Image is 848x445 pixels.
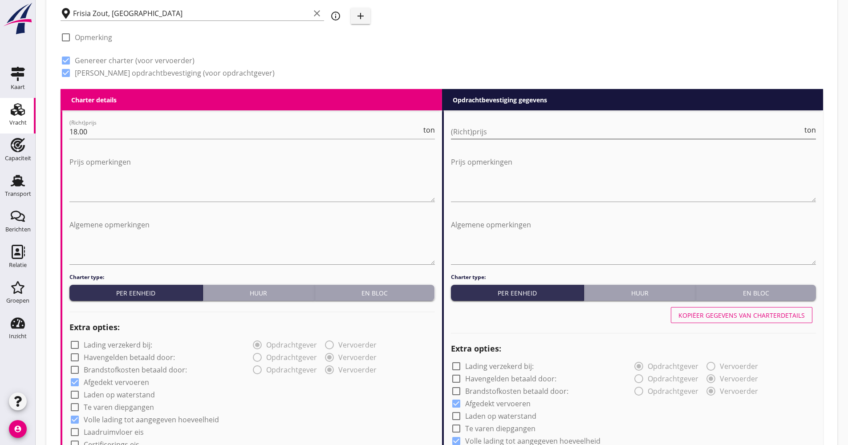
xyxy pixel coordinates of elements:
[75,33,112,42] label: Opmerking
[312,8,322,19] i: clear
[84,415,219,424] label: Volle lading tot aangegeven hoeveelheid
[9,262,27,268] div: Relatie
[84,403,154,412] label: Te varen diepgangen
[2,2,34,35] img: logo-small.a267ee39.svg
[451,125,803,139] input: (Richt)prijs
[465,374,556,383] label: Havengelden betaald door:
[73,288,199,298] div: Per eenheid
[84,378,149,387] label: Afgedekt vervoeren
[69,155,435,202] textarea: Prijs opmerkingen
[699,288,812,298] div: En bloc
[696,285,816,301] button: En bloc
[330,11,341,21] i: info_outline
[75,56,195,65] label: Genereer charter (voor vervoerder)
[465,399,531,408] label: Afgedekt vervoeren
[5,191,31,197] div: Transport
[454,288,580,298] div: Per eenheid
[84,340,152,349] label: Lading verzekerd bij:
[451,273,816,281] h4: Charter type:
[315,285,435,301] button: En bloc
[355,11,366,21] i: add
[73,6,310,20] input: Losplaats
[5,155,31,161] div: Capaciteit
[6,298,29,303] div: Groepen
[318,288,431,298] div: En bloc
[11,84,25,90] div: Kaart
[203,285,315,301] button: Huur
[451,285,584,301] button: Per eenheid
[588,288,692,298] div: Huur
[69,285,203,301] button: Per eenheid
[84,353,175,362] label: Havengelden betaald door:
[451,343,816,355] h2: Extra opties:
[9,420,27,438] i: account_circle
[9,120,27,125] div: Vracht
[584,285,696,301] button: Huur
[451,155,816,202] textarea: Prijs opmerkingen
[451,218,816,264] textarea: Algemene opmerkingen
[9,333,27,339] div: Inzicht
[465,387,568,396] label: Brandstofkosten betaald door:
[84,390,155,399] label: Laden op waterstand
[84,428,144,437] label: Laadruimvloer eis
[84,365,187,374] label: Brandstofkosten betaald door:
[465,362,534,371] label: Lading verzekerd bij:
[69,273,435,281] h4: Charter type:
[69,125,422,139] input: (Richt)prijs
[678,311,805,320] div: Kopiëer gegevens van charterdetails
[75,69,275,77] label: [PERSON_NAME] opdrachtbevestiging (voor opdrachtgever)
[5,227,31,232] div: Berichten
[465,424,536,433] label: Te varen diepgangen
[69,321,435,333] h2: Extra opties:
[671,307,812,323] button: Kopiëer gegevens van charterdetails
[804,126,816,133] span: ton
[423,126,435,133] span: ton
[69,218,435,264] textarea: Algemene opmerkingen
[207,288,311,298] div: Huur
[465,412,536,421] label: Laden op waterstand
